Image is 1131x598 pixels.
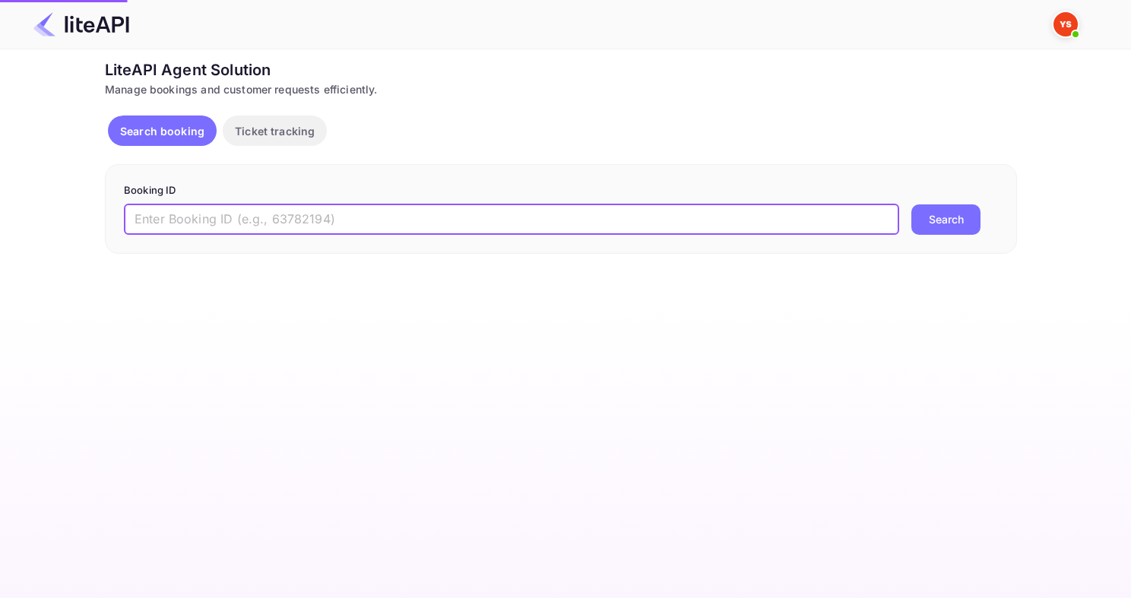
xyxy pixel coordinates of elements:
p: Ticket tracking [235,123,315,139]
div: Manage bookings and customer requests efficiently. [105,81,1017,97]
input: Enter Booking ID (e.g., 63782194) [124,204,899,235]
p: Booking ID [124,183,998,198]
button: Search [911,204,981,235]
div: LiteAPI Agent Solution [105,59,1017,81]
img: LiteAPI Logo [33,12,129,36]
p: Search booking [120,123,204,139]
img: Yandex Support [1053,12,1078,36]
